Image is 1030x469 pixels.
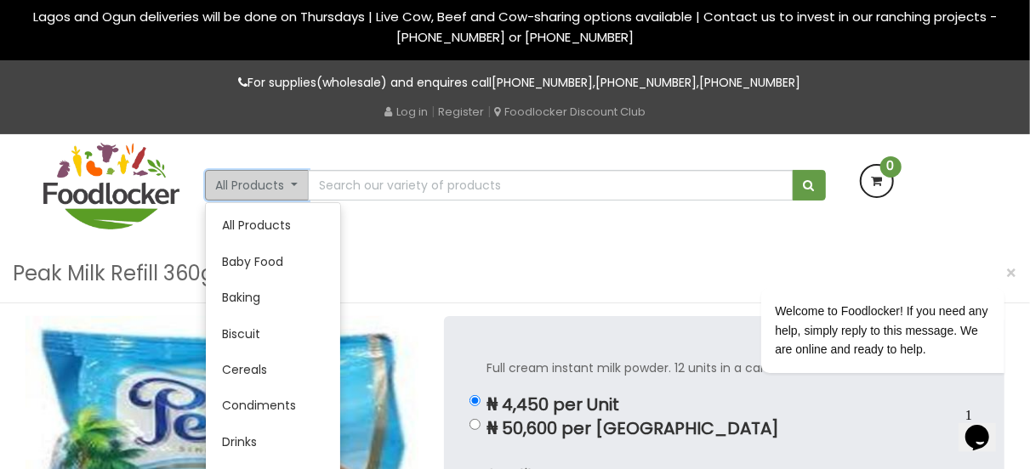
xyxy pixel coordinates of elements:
a: All Products [206,207,340,243]
a: Condiments [206,387,340,423]
a: [PHONE_NUMBER] [699,74,800,91]
span: | [487,103,491,120]
input: Search our variety of products [308,170,793,201]
a: Log in [384,104,428,120]
a: [PHONE_NUMBER] [492,74,593,91]
iframe: chat widget [707,134,1013,393]
a: Cereals [206,352,340,387]
a: Register [438,104,484,120]
iframe: chat widget [959,401,1013,452]
img: FoodLocker [43,143,179,229]
a: Baby Food [206,244,340,280]
p: ₦ 50,600 per [GEOGRAPHIC_DATA] [487,419,962,438]
a: [PHONE_NUMBER] [595,74,697,91]
span: Lagos and Ogun deliveries will be done on Thursdays | Live Cow, Beef and Cow-sharing options avai... [33,8,997,46]
a: Baking [206,280,340,315]
p: Full cream instant milk powder. 12 units in a carton [487,359,962,378]
p: For supplies(wholesale) and enquires call , , [43,73,987,93]
button: All Products [205,170,310,201]
a: Foodlocker Discount Club [494,104,646,120]
a: Drinks [206,424,340,460]
p: ₦ 4,450 per Unit [487,395,962,415]
a: Biscuit [206,316,340,352]
input: ₦ 4,450 per Unit [469,395,481,406]
input: ₦ 50,600 per [GEOGRAPHIC_DATA] [469,419,481,430]
span: | [431,103,435,120]
h3: Peak Milk Refill 360g [13,257,214,290]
